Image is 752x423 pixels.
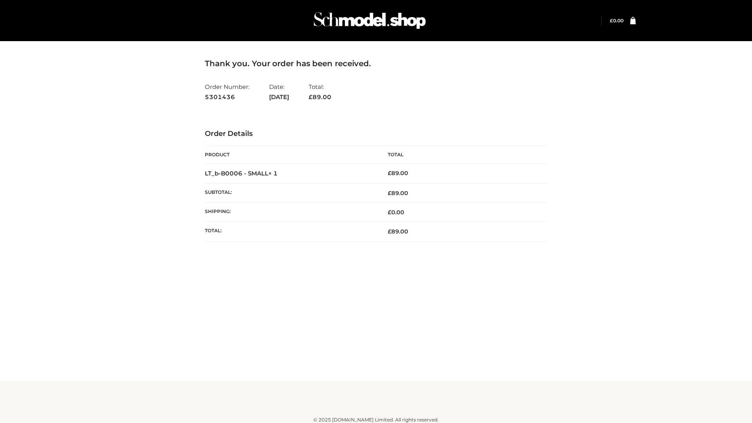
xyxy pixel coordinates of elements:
span: £ [388,190,391,197]
bdi: 89.00 [388,170,408,177]
span: 89.00 [388,228,408,235]
span: 89.00 [388,190,408,197]
li: Order Number: [205,80,249,104]
span: £ [388,170,391,177]
a: £0.00 [610,18,624,23]
th: Shipping: [205,203,376,222]
bdi: 0.00 [388,209,404,216]
span: £ [610,18,613,23]
th: Product [205,146,376,164]
th: Subtotal: [205,183,376,202]
img: Schmodel Admin 964 [311,5,428,36]
span: £ [388,228,391,235]
li: Date: [269,80,289,104]
strong: × 1 [268,170,278,177]
strong: 5301436 [205,92,249,102]
bdi: 0.00 [610,18,624,23]
li: Total: [309,80,331,104]
span: £ [388,209,391,216]
strong: [DATE] [269,92,289,102]
th: Total: [205,222,376,241]
span: £ [309,93,313,101]
strong: LT_b-B0006 - SMALL [205,170,278,177]
h3: Order Details [205,130,547,138]
h3: Thank you. Your order has been received. [205,59,547,68]
th: Total [376,146,547,164]
span: 89.00 [309,93,331,101]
